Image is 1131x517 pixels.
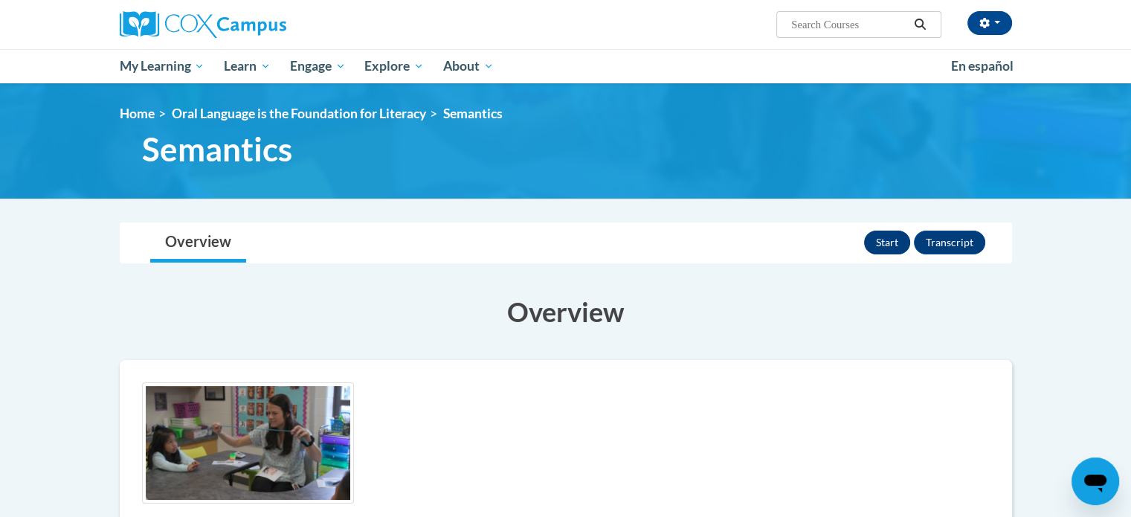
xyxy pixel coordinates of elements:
[443,106,503,121] span: Semantics
[120,106,155,121] a: Home
[119,57,204,75] span: My Learning
[914,231,985,254] button: Transcript
[909,16,931,33] button: Search
[434,49,503,83] a: About
[941,51,1023,82] a: En español
[142,382,354,504] img: Course logo image
[120,11,286,38] img: Cox Campus
[290,57,346,75] span: Engage
[355,49,434,83] a: Explore
[120,11,402,38] a: Cox Campus
[864,231,910,254] button: Start
[224,57,271,75] span: Learn
[280,49,355,83] a: Engage
[142,129,292,169] span: Semantics
[97,49,1034,83] div: Main menu
[120,293,1012,330] h3: Overview
[967,11,1012,35] button: Account Settings
[214,49,280,83] a: Learn
[150,223,246,263] a: Overview
[172,106,426,121] a: Oral Language is the Foundation for Literacy
[364,57,424,75] span: Explore
[1072,457,1119,505] iframe: Button to launch messaging window
[790,16,909,33] input: Search Courses
[110,49,215,83] a: My Learning
[951,58,1014,74] span: En español
[443,57,494,75] span: About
